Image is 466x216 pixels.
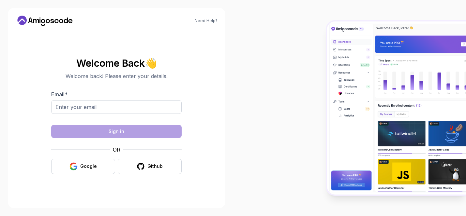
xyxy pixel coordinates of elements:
div: Sign in [109,128,124,135]
div: Google [80,163,97,169]
div: Github [147,163,163,169]
h2: Welcome Back [51,58,182,68]
p: OR [113,146,120,154]
a: Home link [16,16,74,26]
input: Enter your email [51,100,182,114]
button: Google [51,159,115,174]
img: Amigoscode Dashboard [327,21,466,194]
span: 👋 [145,58,157,68]
button: Github [118,159,182,174]
a: Need Help? [195,18,218,23]
label: Email * [51,91,68,98]
p: Welcome back! Please enter your details. [51,72,182,80]
button: Sign in [51,125,182,138]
